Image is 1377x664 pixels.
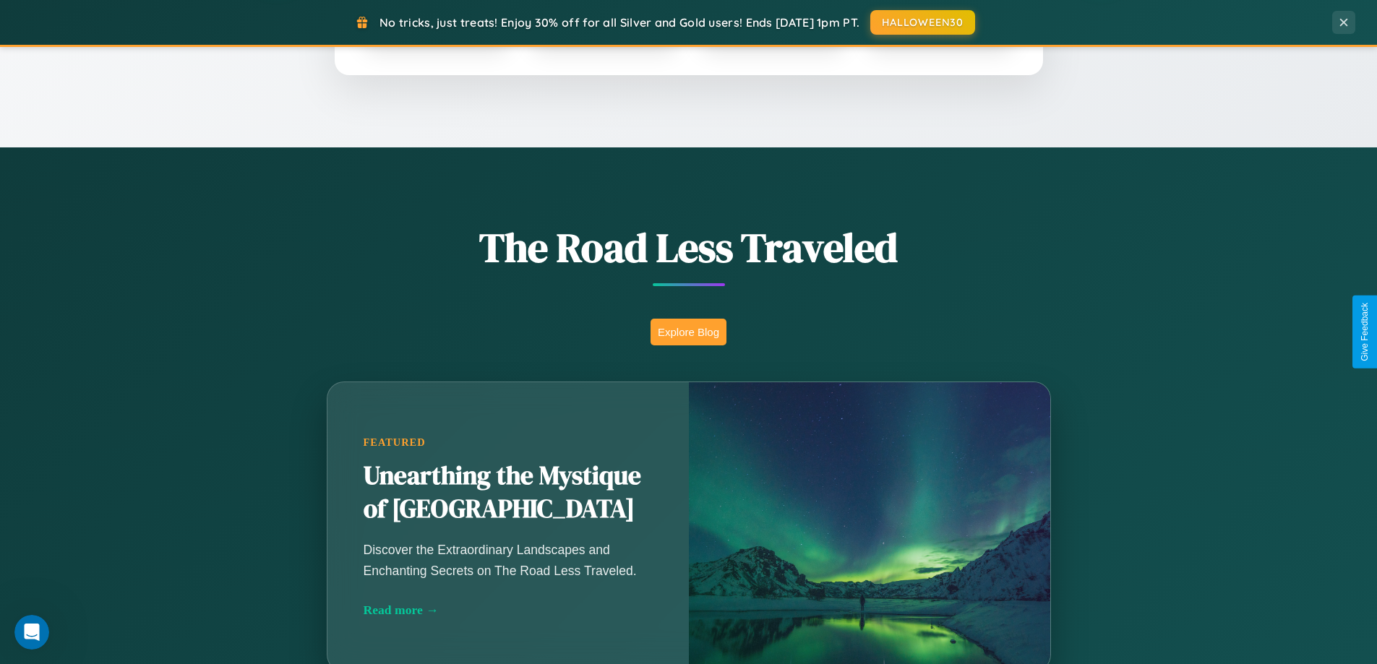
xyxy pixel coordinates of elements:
h1: The Road Less Traveled [255,220,1123,275]
iframe: Intercom live chat [14,615,49,650]
h2: Unearthing the Mystique of [GEOGRAPHIC_DATA] [364,460,653,526]
div: Featured [364,436,653,449]
button: HALLOWEEN30 [870,10,975,35]
div: Read more → [364,603,653,618]
span: No tricks, just treats! Enjoy 30% off for all Silver and Gold users! Ends [DATE] 1pm PT. [379,15,859,30]
button: Explore Blog [651,319,726,345]
p: Discover the Extraordinary Landscapes and Enchanting Secrets on The Road Less Traveled. [364,540,653,580]
div: Give Feedback [1360,303,1370,361]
